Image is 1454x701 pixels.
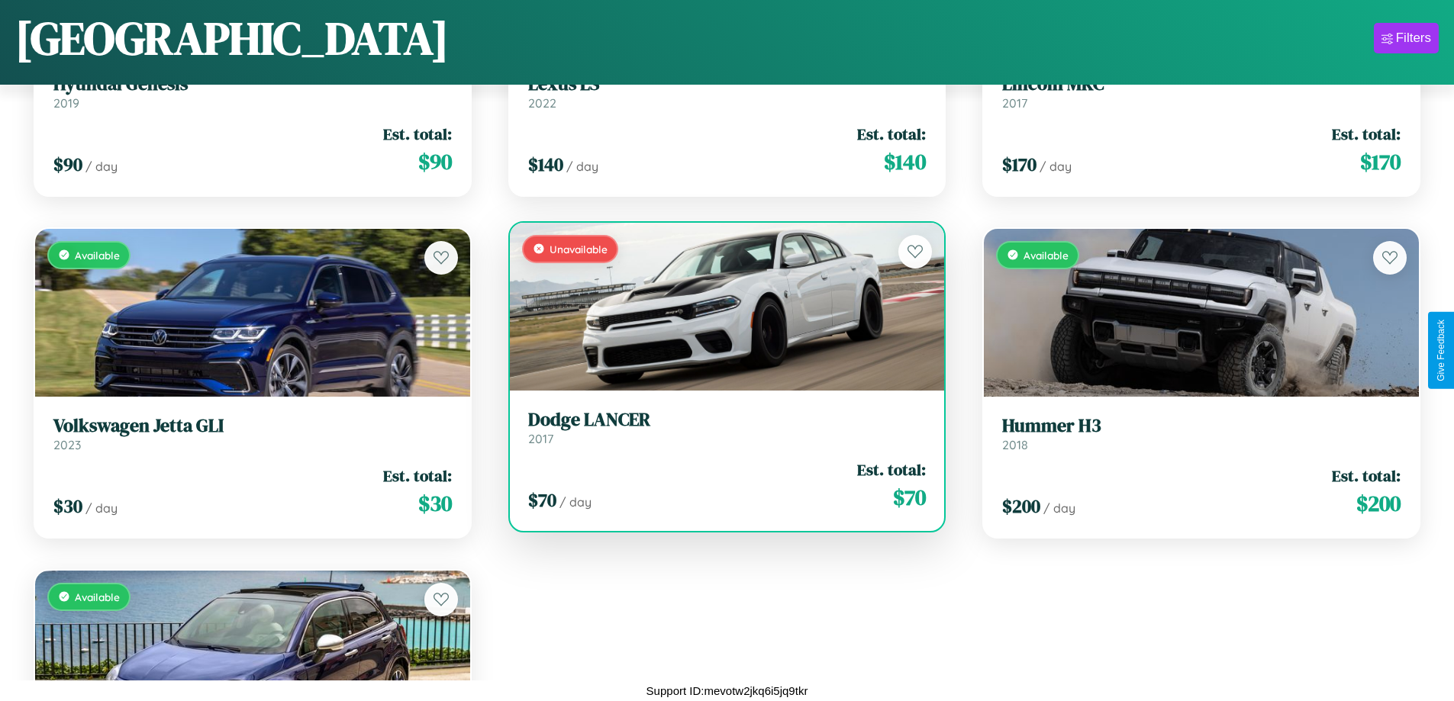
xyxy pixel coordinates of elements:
[1002,152,1036,177] span: $ 170
[1002,95,1027,111] span: 2017
[528,487,556,513] span: $ 70
[1040,159,1072,174] span: / day
[1356,488,1401,519] span: $ 200
[1374,23,1439,53] button: Filters
[528,431,553,446] span: 2017
[53,437,81,452] span: 2023
[85,159,118,174] span: / day
[53,152,82,177] span: $ 90
[550,243,608,256] span: Unavailable
[1002,73,1401,111] a: Lincoln MKC2017
[75,590,120,603] span: Available
[53,494,82,519] span: $ 30
[884,146,926,177] span: $ 140
[566,159,598,174] span: / day
[857,123,926,145] span: Est. total:
[1332,465,1401,487] span: Est. total:
[646,680,808,701] p: Support ID: mevotw2jkq6i5jq9tkr
[1024,249,1069,262] span: Available
[528,409,927,446] a: Dodge LANCER2017
[383,465,452,487] span: Est. total:
[53,73,452,111] a: Hyundai Genesis2019
[1002,437,1028,452] span: 2018
[1002,415,1401,452] a: Hummer H32018
[418,146,452,177] span: $ 90
[1002,73,1401,95] h3: Lincoln MKC
[418,488,452,519] span: $ 30
[528,409,927,431] h3: Dodge LANCER
[1002,415,1401,437] h3: Hummer H3
[1043,500,1075,516] span: / day
[53,73,452,95] h3: Hyundai Genesis
[75,249,120,262] span: Available
[857,458,926,481] span: Est. total:
[528,95,556,111] span: 2022
[1360,146,1401,177] span: $ 170
[1002,494,1040,519] span: $ 200
[85,500,118,516] span: / day
[1396,31,1431,46] div: Filters
[15,7,449,69] h1: [GEOGRAPHIC_DATA]
[53,95,79,111] span: 2019
[893,482,926,513] span: $ 70
[53,415,452,437] h3: Volkswagen Jetta GLI
[528,73,927,95] h3: Lexus LS
[383,123,452,145] span: Est. total:
[528,152,563,177] span: $ 140
[559,494,592,510] span: / day
[1436,320,1446,381] div: Give Feedback
[528,73,927,111] a: Lexus LS2022
[53,415,452,452] a: Volkswagen Jetta GLI2023
[1332,123,1401,145] span: Est. total:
